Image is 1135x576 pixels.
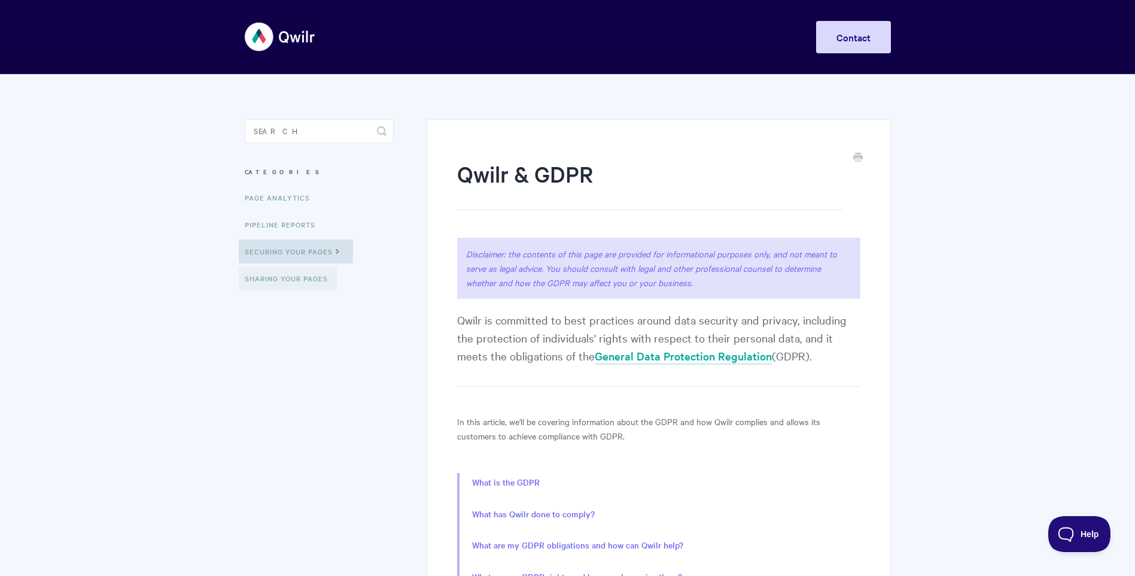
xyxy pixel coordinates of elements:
[472,539,683,552] a: What are my GDPR obligations and how can Qwilr help?
[457,311,860,387] p: Qwilr is committed to best practices around data security and privacy, including the protection o...
[457,414,860,443] p: In this article, we'll be covering information about the GDPR and how Qwilr complies and allows i...
[457,159,842,210] h1: Qwilr & GDPR
[245,186,319,210] a: Page Analytics
[472,508,595,521] a: What has Qwilr done to comply?
[239,266,337,290] a: Sharing Your Pages
[245,14,316,59] img: Qwilr Help Center
[245,119,394,143] input: Search
[466,248,837,289] i: Disclaimer: the contents of this page are provided for informational purposes only, and not meant...
[1048,516,1111,552] iframe: Toggle Customer Support
[595,348,772,365] a: General Data Protection Regulation
[245,213,324,237] a: Pipeline reports
[816,21,891,53] a: Contact
[245,161,394,183] h3: Categories
[239,240,353,263] a: Securing Your Pages
[853,151,863,165] a: Print this Article
[472,476,540,489] a: What is the GDPR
